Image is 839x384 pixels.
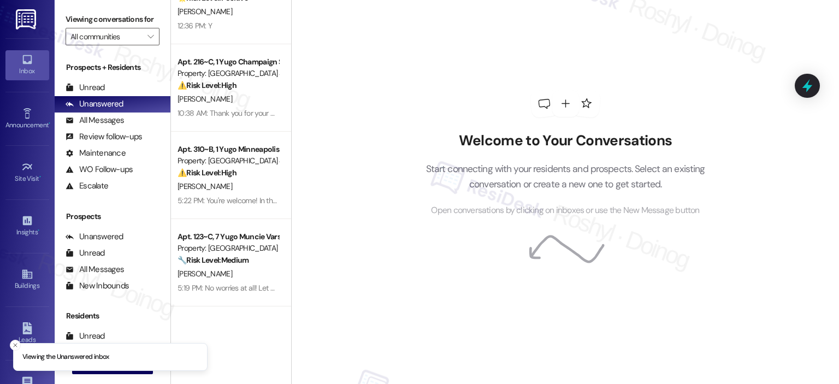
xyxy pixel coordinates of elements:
div: WO Follow-ups [66,164,133,175]
span: • [39,173,41,181]
div: All Messages [66,115,124,126]
div: Unanswered [66,231,123,243]
a: Inbox [5,50,49,80]
a: Insights • [5,211,49,241]
div: All Messages [66,264,124,275]
div: Property: [GEOGRAPHIC_DATA] 412 Lofts [178,155,279,167]
button: Close toast [10,340,21,351]
div: 10:38 AM: Thank you for your message. Our offices are currently closed, but we will contact you w... [178,108,821,118]
div: Escalate [66,180,108,192]
label: Viewing conversations for [66,11,159,28]
div: Residents [55,310,170,322]
div: Unread [66,330,105,342]
div: Property: [GEOGRAPHIC_DATA] [178,243,279,254]
span: [PERSON_NAME] [178,7,232,16]
span: Open conversations by clicking on inboxes or use the New Message button [431,204,699,217]
p: Viewing the Unanswered inbox [22,352,109,362]
i:  [147,32,153,41]
span: • [38,227,39,234]
div: Prospects [55,211,170,222]
div: Property: [GEOGRAPHIC_DATA] South 3rd Lofts [178,68,279,79]
div: Unanswered [66,98,123,110]
div: Apt. 123~C, 7 Yugo Muncie Varsity House [178,231,279,243]
span: • [49,120,50,127]
div: 5:22 PM: You're welcome! In the meantime, if there's anything else I can assist you with, let me ... [178,196,572,205]
div: Unread [66,82,105,93]
a: Buildings [5,265,49,294]
div: Apt. 310~B, 1 Yugo Minneapolis 412 Lofts [178,144,279,155]
div: Apt. 216~C, 1 Yugo Champaign South 3rd Lofts [178,56,279,68]
div: Maintenance [66,147,126,159]
div: New Inbounds [66,280,129,292]
div: Unread [66,247,105,259]
strong: 🔧 Risk Level: Medium [178,255,249,265]
p: Start connecting with your residents and prospects. Select an existing conversation or create a n... [409,161,722,192]
strong: ⚠️ Risk Level: High [178,80,237,90]
strong: ⚠️ Risk Level: High [178,168,237,178]
img: ResiDesk Logo [16,9,38,29]
div: Review follow-ups [66,131,142,143]
span: [PERSON_NAME] [178,181,232,191]
a: Site Visit • [5,158,49,187]
h2: Welcome to Your Conversations [409,132,722,150]
span: [PERSON_NAME] [178,269,232,279]
div: Prospects + Residents [55,62,170,73]
div: 5:19 PM: No worries at all! Let me confirm with the team about the printers and get back to you. ... [178,283,616,293]
span: [PERSON_NAME] [178,94,232,104]
a: Leads [5,319,49,348]
div: 12:36 PM: Y [178,21,212,31]
input: All communities [70,28,142,45]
